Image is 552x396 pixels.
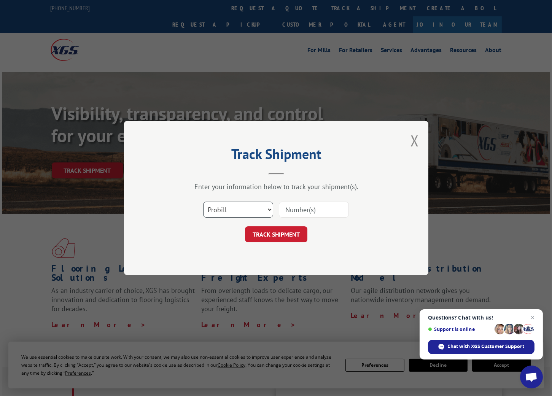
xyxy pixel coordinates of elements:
[428,315,535,321] span: Questions? Chat with us!
[279,202,349,218] input: Number(s)
[428,340,535,354] div: Chat with XGS Customer Support
[245,226,307,242] button: TRACK SHIPMENT
[162,182,390,191] div: Enter your information below to track your shipment(s).
[162,149,390,163] h2: Track Shipment
[410,130,419,151] button: Close modal
[520,366,543,388] div: Open chat
[448,343,525,350] span: Chat with XGS Customer Support
[428,326,492,332] span: Support is online
[528,313,537,322] span: Close chat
